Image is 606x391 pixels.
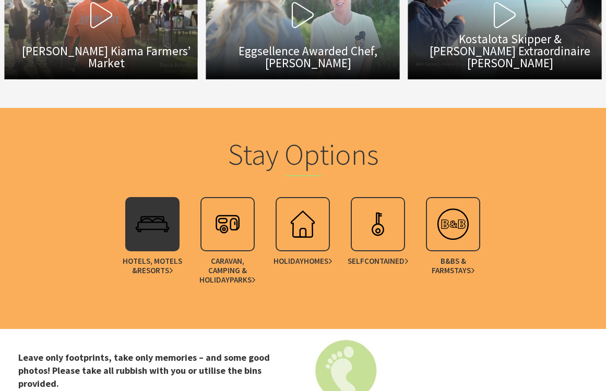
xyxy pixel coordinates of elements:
a: Hotels, Motels &Resorts [115,197,190,290]
span: Contained [364,256,409,266]
img: holhouse.svg [282,203,324,245]
img: apartment.svg [357,203,399,245]
span: Self [348,256,409,266]
span: Farmstays [432,266,475,275]
span: Parks [230,275,256,285]
span: Holiday [274,256,332,266]
h2: Stay Options [105,137,501,176]
span: Eggsellence Awarded Chef, [PERSON_NAME] [217,45,400,69]
span: Hotels, Motels & [120,256,185,275]
img: vancamp.svg [207,203,248,245]
a: SelfContained [340,197,415,290]
span: Resorts [137,266,173,275]
span: [PERSON_NAME] Kiama Farmers’ Market [15,45,198,69]
span: Caravan, Camping & Holiday [195,256,260,285]
img: bedbreakfa.svg [432,203,474,245]
span: B&Bs & [421,256,486,275]
a: HolidayHomes [265,197,340,290]
img: accombook.svg [132,203,173,245]
a: Caravan, Camping & HolidayParks [190,197,265,290]
span: Homes [304,256,332,266]
a: B&Bs &Farmstays [415,197,491,290]
strong: Leave only footprints, take only memories – and some good photos! Please take all rubbish with yo... [18,351,270,389]
span: Kostalota Skipper & [PERSON_NAME] Extraordinaire [PERSON_NAME] [419,33,602,69]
